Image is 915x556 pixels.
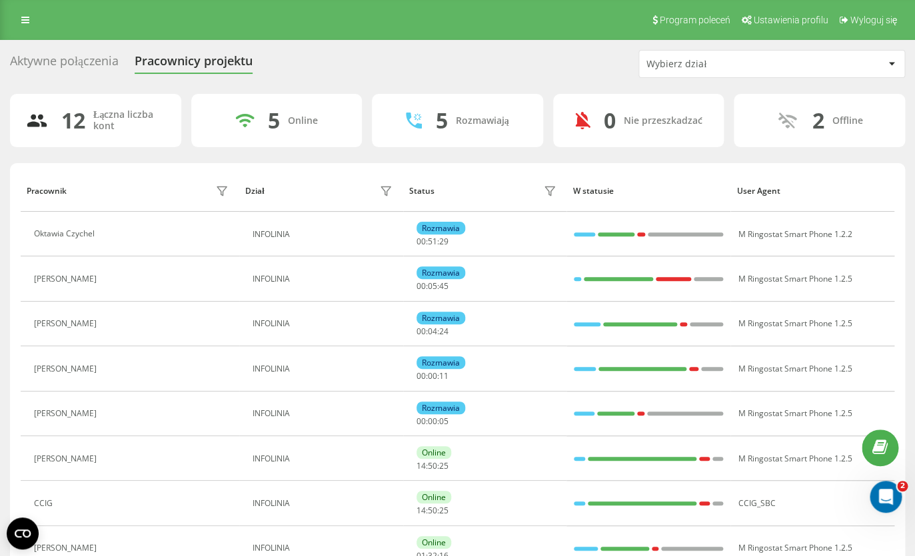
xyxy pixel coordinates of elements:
[435,108,447,133] div: 5
[738,408,852,419] span: M Ringostat Smart Phone 1.2.5
[417,327,449,336] div: : :
[34,409,100,418] div: [PERSON_NAME]
[738,318,852,329] span: M Ringostat Smart Phone 1.2.5
[439,326,449,337] span: 24
[439,236,449,247] span: 29
[417,491,451,503] div: Online
[417,312,465,324] div: Rozmawia
[659,15,730,25] span: Program poleceń
[417,446,451,459] div: Online
[253,364,396,374] div: INFOLINIA
[135,54,253,75] div: Pracownicy projektu
[737,186,888,196] div: User Agent
[417,280,426,292] span: 00
[417,460,426,471] span: 14
[439,416,449,427] span: 05
[455,115,508,127] div: Rozmawiają
[7,517,39,549] button: Open CMP widget
[738,453,852,464] span: M Ringostat Smart Phone 1.2.5
[253,319,396,328] div: INFOLINIA
[417,356,465,369] div: Rozmawia
[428,280,437,292] span: 05
[288,115,318,127] div: Online
[253,274,396,284] div: INFOLINIA
[34,229,98,238] div: Oktawia Czychel
[428,326,437,337] span: 04
[417,237,449,246] div: : :
[34,319,100,328] div: [PERSON_NAME]
[409,186,435,196] div: Status
[832,115,862,127] div: Offline
[34,454,100,463] div: [PERSON_NAME]
[10,54,119,75] div: Aktywne połączenia
[439,505,449,516] span: 25
[439,370,449,382] span: 11
[417,505,426,516] span: 14
[897,481,908,491] span: 2
[93,109,165,132] div: Łączna liczba kont
[253,230,396,239] div: INFOLINIA
[870,481,902,513] iframe: Intercom live chat
[61,108,85,133] div: 12
[417,372,449,381] div: : :
[417,266,465,279] div: Rozmawia
[34,499,56,508] div: CCIG
[428,236,437,247] span: 51
[646,59,806,70] div: Wybierz dział
[738,497,775,509] span: CCIG_SBC
[253,454,396,463] div: INFOLINIA
[417,326,426,337] span: 00
[428,416,437,427] span: 00
[417,416,426,427] span: 00
[27,186,67,196] div: Pracownik
[417,402,465,414] div: Rozmawia
[738,542,852,553] span: M Ringostat Smart Phone 1.2.5
[417,236,426,247] span: 00
[428,370,437,382] span: 00
[812,108,824,133] div: 2
[738,273,852,284] span: M Ringostat Smart Phone 1.2.5
[34,543,100,553] div: [PERSON_NAME]
[417,461,449,471] div: : :
[753,15,828,25] span: Ustawienia profilu
[604,108,616,133] div: 0
[417,417,449,426] div: : :
[439,280,449,292] span: 45
[428,460,437,471] span: 50
[417,370,426,382] span: 00
[417,282,449,291] div: : :
[417,222,465,234] div: Rozmawia
[850,15,897,25] span: Wyloguj się
[624,115,702,127] div: Nie przeszkadzać
[253,499,396,508] div: INFOLINIA
[573,186,724,196] div: W statusie
[34,274,100,284] div: [PERSON_NAME]
[253,543,396,553] div: INFOLINIA
[738,363,852,374] span: M Ringostat Smart Phone 1.2.5
[253,409,396,418] div: INFOLINIA
[439,460,449,471] span: 25
[428,505,437,516] span: 50
[245,186,264,196] div: Dział
[268,108,280,133] div: 5
[738,228,852,240] span: M Ringostat Smart Phone 1.2.2
[417,536,451,549] div: Online
[34,364,100,374] div: [PERSON_NAME]
[417,506,449,515] div: : :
